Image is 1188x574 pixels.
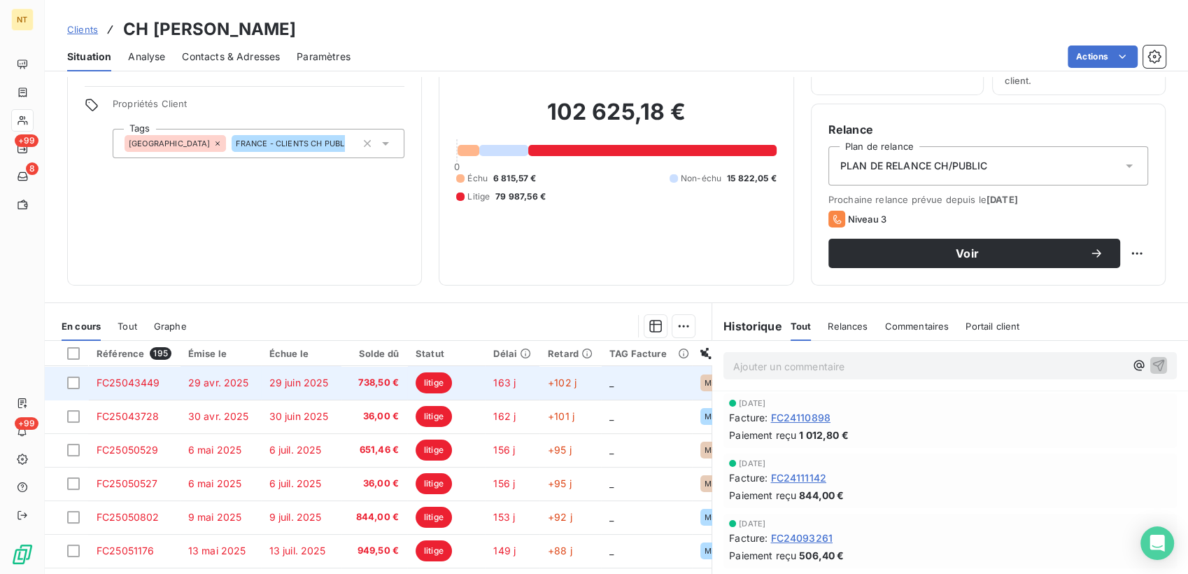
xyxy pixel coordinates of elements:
[150,347,171,360] span: 195
[269,348,334,359] div: Échue le
[188,444,242,456] span: 6 mai 2025
[493,444,515,456] span: 156 j
[188,545,246,556] span: 13 mai 2025
[182,50,280,64] span: Contacts & Adresses
[123,17,296,42] h3: CH [PERSON_NAME]
[700,348,770,359] div: Chorus Pro
[770,470,826,485] span: FC24111142
[493,410,516,422] span: 162 j
[727,172,777,185] span: 15 822,05 €
[416,473,452,494] span: litige
[548,348,593,359] div: Retard
[729,428,796,442] span: Paiement reçu
[416,540,452,561] span: litige
[845,248,1089,259] span: Voir
[269,444,322,456] span: 6 juil. 2025
[548,444,572,456] span: +95 j
[350,477,399,491] span: 36,00 €
[350,348,399,359] div: Solde dû
[467,190,490,203] span: Litige
[548,410,574,422] span: +101 j
[705,547,766,555] span: Mise à disposition comptable
[966,321,1019,332] span: Portail client
[729,488,796,503] span: Paiement reçu
[828,321,868,332] span: Relances
[770,531,833,545] span: FC24093261
[26,162,38,175] span: 8
[11,543,34,566] img: Logo LeanPay
[113,98,404,118] span: Propriétés Client
[188,348,253,359] div: Émise le
[269,410,329,422] span: 30 juin 2025
[350,376,399,390] span: 738,50 €
[609,410,614,422] span: _
[705,446,766,454] span: Mise à disposition du destinataire
[739,399,765,407] span: [DATE]
[791,321,812,332] span: Tout
[705,479,766,488] span: Mise à disposition du destinataire
[154,321,187,332] span: Graphe
[297,50,351,64] span: Paramètres
[548,377,577,388] span: +102 j
[739,519,765,528] span: [DATE]
[828,194,1148,205] span: Prochaine relance prévue depuis le
[609,477,614,489] span: _
[97,444,159,456] span: FC25050529
[129,139,211,148] span: [GEOGRAPHIC_DATA]
[1140,526,1174,560] div: Open Intercom Messenger
[188,511,242,523] span: 9 mai 2025
[712,318,782,335] h6: Historique
[97,410,160,422] span: FC25043728
[548,545,572,556] span: +88 j
[828,239,1120,268] button: Voir
[97,377,160,388] span: FC25043449
[493,172,537,185] span: 6 815,57 €
[416,372,452,393] span: litige
[11,8,34,31] div: NT
[681,172,721,185] span: Non-échu
[493,545,516,556] span: 149 j
[97,511,160,523] span: FC25050802
[67,22,98,36] a: Clients
[188,410,249,422] span: 30 avr. 2025
[269,545,326,556] span: 13 juil. 2025
[840,159,988,173] span: PLAN DE RELANCE CH/PUBLIC
[609,348,684,359] div: TAG Facture
[118,321,137,332] span: Tout
[188,477,242,489] span: 6 mai 2025
[236,139,358,148] span: FRANCE - CLIENTS CH PUBLICS
[493,377,516,388] span: 163 j
[770,410,830,425] span: FC24110898
[62,321,101,332] span: En cours
[828,121,1148,138] h6: Relance
[67,50,111,64] span: Situation
[269,377,329,388] span: 29 juin 2025
[739,459,765,468] span: [DATE]
[454,161,460,172] span: 0
[799,428,849,442] span: 1 012,80 €
[548,511,572,523] span: +92 j
[188,377,249,388] span: 29 avr. 2025
[15,417,38,430] span: +99
[416,406,452,427] span: litige
[345,137,356,150] input: Ajouter une valeur
[548,477,572,489] span: +95 j
[495,190,546,203] span: 79 987,56 €
[128,50,165,64] span: Analyse
[97,545,155,556] span: FC25051176
[705,379,766,387] span: Mise à disposition du destinataire
[609,545,614,556] span: _
[799,488,844,503] span: 844,00 €
[350,510,399,524] span: 844,00 €
[705,412,766,421] span: Mise à disposition comptable
[609,377,614,388] span: _
[350,409,399,423] span: 36,00 €
[97,347,171,360] div: Référence
[350,544,399,558] span: 949,50 €
[705,513,766,521] span: Mise à disposition comptable
[987,194,1018,205] span: [DATE]
[493,348,531,359] div: Délai
[269,511,322,523] span: 9 juil. 2025
[609,444,614,456] span: _
[416,348,476,359] div: Statut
